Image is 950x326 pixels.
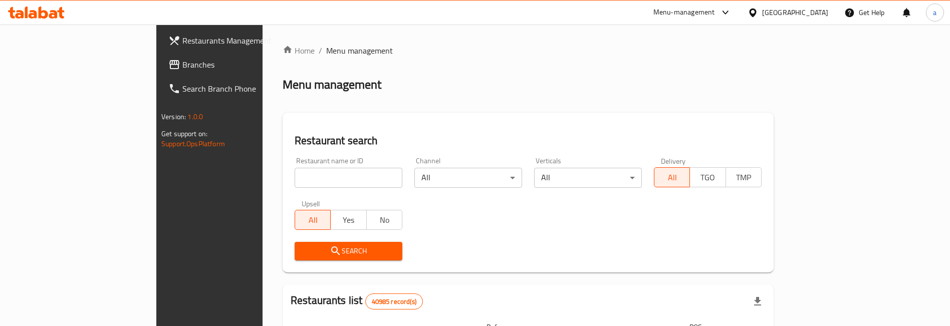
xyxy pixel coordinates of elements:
[160,53,315,77] a: Branches
[365,293,423,309] div: Total records count
[689,167,726,187] button: TGO
[330,210,366,230] button: Yes
[335,213,362,227] span: Yes
[366,297,422,306] span: 40985 record(s)
[933,7,936,18] span: a
[187,110,203,123] span: 1.0.0
[730,170,758,185] span: TMP
[326,45,393,57] span: Menu management
[366,210,402,230] button: No
[694,170,722,185] span: TGO
[182,59,307,71] span: Branches
[303,245,394,257] span: Search
[726,167,762,187] button: TMP
[283,77,381,93] h2: Menu management
[161,110,186,123] span: Version:
[319,45,322,57] li: /
[291,293,423,309] h2: Restaurants list
[653,7,715,19] div: Menu-management
[295,133,762,148] h2: Restaurant search
[161,137,225,150] a: Support.OpsPlatform
[302,200,320,207] label: Upsell
[414,168,522,188] div: All
[295,168,402,188] input: Search for restaurant name or ID..
[160,29,315,53] a: Restaurants Management
[746,289,770,313] div: Export file
[182,83,307,95] span: Search Branch Phone
[299,213,327,227] span: All
[160,77,315,101] a: Search Branch Phone
[295,210,331,230] button: All
[654,167,690,187] button: All
[161,127,207,140] span: Get support on:
[182,35,307,47] span: Restaurants Management
[283,45,774,57] nav: breadcrumb
[658,170,686,185] span: All
[661,157,686,164] label: Delivery
[534,168,642,188] div: All
[295,242,402,260] button: Search
[762,7,828,18] div: [GEOGRAPHIC_DATA]
[371,213,398,227] span: No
